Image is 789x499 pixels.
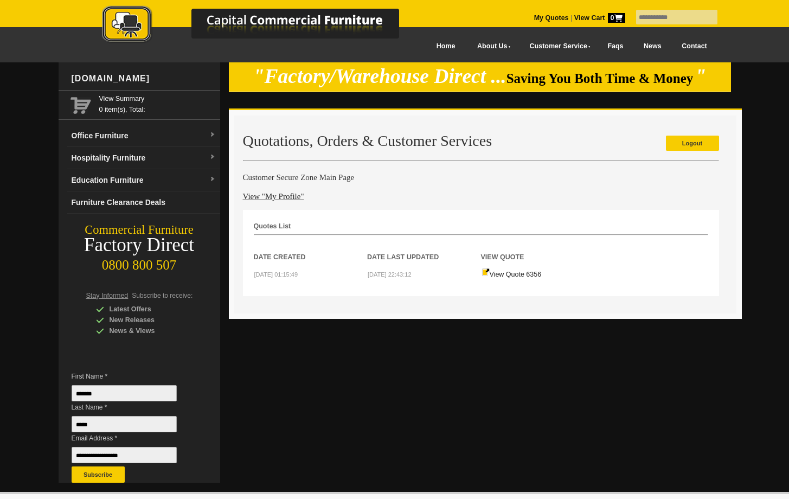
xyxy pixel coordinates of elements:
[482,271,542,278] a: View Quote 6356
[72,5,452,48] a: Capital Commercial Furniture Logo
[367,235,481,263] th: Date Last Updated
[59,252,220,273] div: 0800 800 507
[598,34,634,59] a: Faqs
[506,71,694,86] span: Saving You Both Time & Money
[72,416,177,432] input: Last Name *
[67,191,220,214] a: Furniture Clearance Deals
[666,136,719,151] a: Logout
[574,14,625,22] strong: View Cart
[572,14,625,22] a: View Cart0
[72,371,193,382] span: First Name *
[209,154,216,161] img: dropdown
[72,385,177,401] input: First Name *
[243,192,304,201] a: View "My Profile"
[72,447,177,463] input: Email Address *
[67,125,220,147] a: Office Furnituredropdown
[671,34,717,59] a: Contact
[254,271,298,278] small: [DATE] 01:15:49
[72,402,193,413] span: Last Name *
[99,93,216,104] a: View Summary
[633,34,671,59] a: News
[67,147,220,169] a: Hospitality Furnituredropdown
[132,292,193,299] span: Subscribe to receive:
[481,235,595,263] th: View Quote
[517,34,597,59] a: Customer Service
[67,62,220,95] div: [DOMAIN_NAME]
[67,169,220,191] a: Education Furnituredropdown
[209,132,216,138] img: dropdown
[695,65,707,87] em: "
[86,292,129,299] span: Stay Informed
[96,325,199,336] div: News & Views
[465,34,517,59] a: About Us
[99,93,216,113] span: 0 item(s), Total:
[96,304,199,315] div: Latest Offers
[253,65,506,87] em: "Factory/Warehouse Direct ...
[96,315,199,325] div: New Releases
[59,238,220,253] div: Factory Direct
[368,271,412,278] small: [DATE] 22:43:12
[243,172,719,183] h4: Customer Secure Zone Main Page
[72,5,452,45] img: Capital Commercial Furniture Logo
[59,222,220,238] div: Commercial Furniture
[243,133,719,149] h2: Quotations, Orders & Customer Services
[608,13,625,23] span: 0
[534,14,569,22] a: My Quotes
[209,176,216,183] img: dropdown
[72,433,193,444] span: Email Address *
[482,268,490,277] img: Quote-icon
[72,466,125,483] button: Subscribe
[254,222,291,230] strong: Quotes List
[254,235,368,263] th: Date Created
